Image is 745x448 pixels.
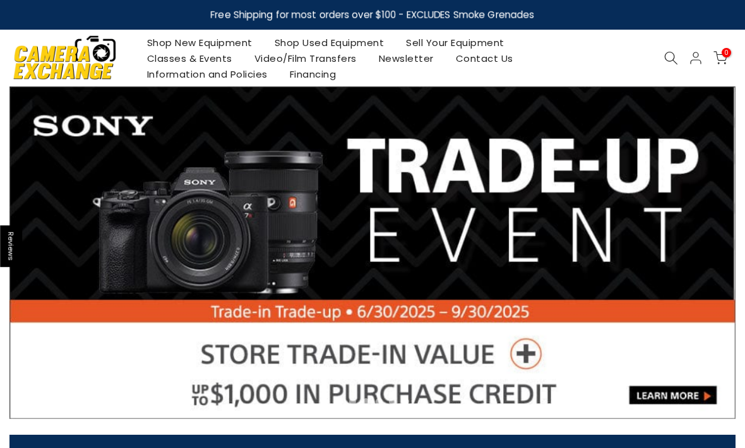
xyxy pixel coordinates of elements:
[243,50,367,66] a: Video/Film Transfers
[395,35,516,50] a: Sell Your Equipment
[713,51,727,65] a: 0
[349,398,356,405] li: Page dot 2
[136,50,243,66] a: Classes & Events
[263,35,395,50] a: Shop Used Equipment
[722,48,731,57] span: 0
[402,398,409,405] li: Page dot 6
[136,66,278,82] a: Information and Policies
[367,50,444,66] a: Newsletter
[278,66,347,82] a: Financing
[336,398,343,405] li: Page dot 1
[444,50,524,66] a: Contact Us
[389,398,396,405] li: Page dot 5
[376,398,383,405] li: Page dot 4
[136,35,263,50] a: Shop New Equipment
[211,8,535,21] strong: Free Shipping for most orders over $100 - EXCLUDES Smoke Grenades
[362,398,369,405] li: Page dot 3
